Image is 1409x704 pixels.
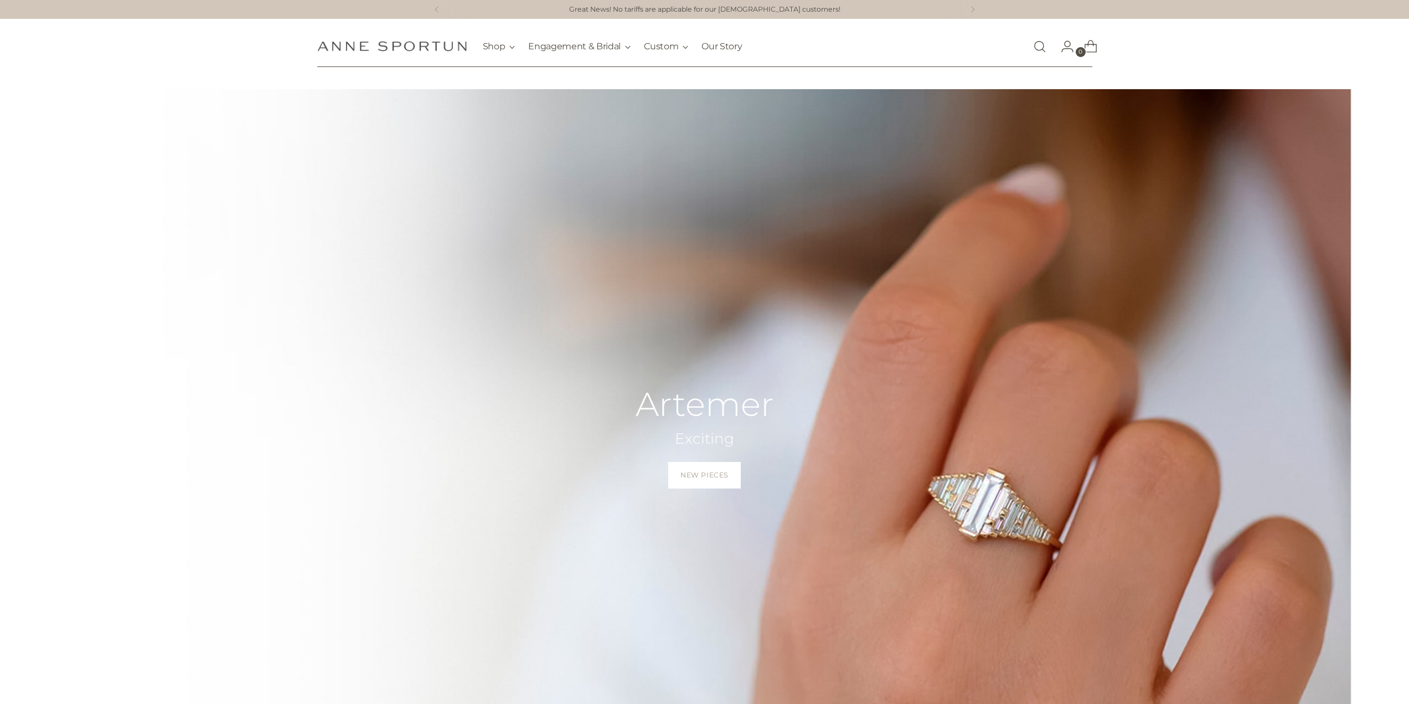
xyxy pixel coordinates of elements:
[1029,35,1051,58] a: Open search modal
[528,34,631,59] button: Engagement & Bridal
[668,462,741,489] a: New Pieces
[317,41,467,52] a: Anne Sportun Fine Jewellery
[680,470,729,480] span: New Pieces
[483,34,515,59] button: Shop
[636,386,774,423] h2: Artemer
[701,34,742,59] a: Our Story
[569,4,840,15] a: Great News! No tariffs are applicable for our [DEMOGRAPHIC_DATA] customers!
[1076,47,1086,57] span: 0
[636,429,774,449] h2: Exciting
[1075,35,1097,58] a: Open cart modal
[1052,35,1074,58] a: Go to the account page
[644,34,688,59] button: Custom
